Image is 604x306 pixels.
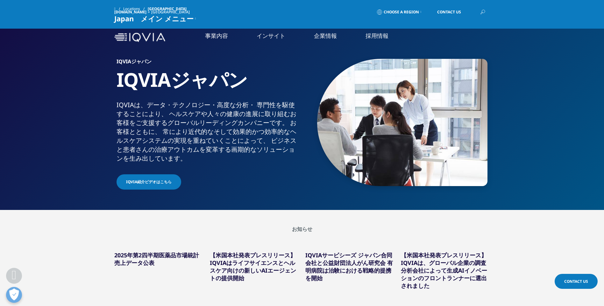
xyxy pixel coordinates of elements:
[114,226,490,232] h2: お知らせ
[314,32,337,40] a: 企業情報
[401,245,490,297] div: 4 / 12
[205,32,228,40] a: 事業内容
[168,22,490,52] nav: Primary
[210,251,296,282] a: 【米国本社発表プレスリリース】IQVIAはライフサイエンスとヘルスケア向けの新しいAIエージェントの提供開始
[317,59,487,186] img: 873_asian-businesspeople-meeting-in-office.jpg
[305,251,393,282] a: IQVIAサービシーズ ジャパン合同会社と公益財団法人がん研究会 有明病院は治験における戦略的提携を開始
[114,251,199,267] a: 2025年第2四半期医薬品市場統計売上データ公表
[401,251,487,289] a: 【米国本社発表プレスリリース】IQVIAは、グローバル企業の調査分析会社によって生成AIイノベーションのフロントランナーに選出されました
[257,32,285,40] a: インサイト
[117,59,300,68] h6: IQVIAジャパン
[366,32,388,40] a: 採用情報
[117,101,300,163] div: IQVIAは、​データ・​テクノロジー・​高度な​分析・​ 専門性を​駆使する​ことに​より、​ ヘルスケアや​人々の​健康の​進展に​取り組む​お客様を​ご支援​する​グローバル​リーディング...
[126,179,172,185] span: IQVIA紹介ビデオはこちら
[210,245,299,297] div: 2 / 12
[305,245,394,297] div: 3 / 12
[437,10,461,14] span: Contact Us
[114,245,203,297] div: 1 / 12
[117,68,300,101] h1: IQVIAジャパン
[117,174,181,190] a: IQVIA紹介ビデオはこちら
[428,5,471,19] a: Contact Us
[555,274,598,289] a: Contact Us
[114,9,146,15] a: [DOMAIN_NAME]
[151,10,192,15] div: [GEOGRAPHIC_DATA]
[6,287,22,303] button: 優先設定センターを開く
[384,10,419,15] span: Choose a Region
[564,279,588,284] span: Contact Us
